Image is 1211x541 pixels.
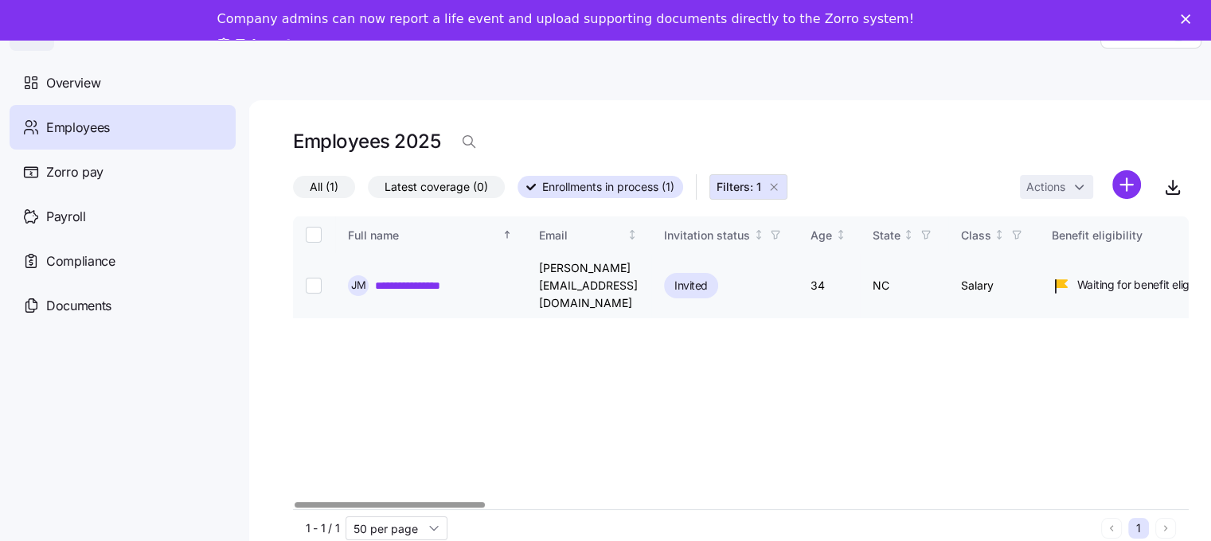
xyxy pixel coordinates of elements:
[1020,175,1093,199] button: Actions
[385,177,488,197] span: Latest coverage (0)
[664,227,750,244] div: Invitation status
[526,216,651,253] th: EmailNot sorted
[502,229,513,240] div: Sorted ascending
[994,229,1005,240] div: Not sorted
[1026,181,1065,193] span: Actions
[217,11,914,27] div: Company admins can now report a life event and upload supporting documents directly to the Zorro ...
[753,229,764,240] div: Not sorted
[10,283,236,328] a: Documents
[10,239,236,283] a: Compliance
[542,177,674,197] span: Enrollments in process (1)
[46,251,115,271] span: Compliance
[961,227,991,244] div: Class
[46,73,100,93] span: Overview
[539,227,624,244] div: Email
[1128,518,1149,539] button: 1
[811,227,832,244] div: Age
[798,253,860,318] td: 34
[627,229,638,240] div: Not sorted
[1112,170,1141,199] svg: add icon
[46,162,104,182] span: Zorro pay
[709,174,787,200] button: Filters: 1
[526,253,651,318] td: [PERSON_NAME][EMAIL_ADDRESS][DOMAIN_NAME]
[306,520,339,536] span: 1 - 1 / 1
[335,216,526,253] th: Full nameSorted ascending
[1101,518,1122,539] button: Previous page
[310,177,338,197] span: All (1)
[1155,518,1176,539] button: Next page
[948,253,1039,318] td: Salary
[306,278,322,294] input: Select record 1
[293,129,440,154] h1: Employees 2025
[873,227,900,244] div: State
[306,227,322,243] input: Select all records
[46,207,86,227] span: Payroll
[651,216,798,253] th: Invitation statusNot sorted
[348,227,499,244] div: Full name
[1181,14,1197,24] div: Close
[46,118,110,138] span: Employees
[903,229,914,240] div: Not sorted
[217,37,317,54] a: Take a tour
[860,253,948,318] td: NC
[798,216,860,253] th: AgeNot sorted
[10,150,236,194] a: Zorro pay
[10,105,236,150] a: Employees
[10,194,236,239] a: Payroll
[860,216,948,253] th: StateNot sorted
[948,216,1039,253] th: ClassNot sorted
[717,179,761,195] span: Filters: 1
[10,60,236,105] a: Overview
[674,276,708,295] span: Invited
[46,296,111,316] span: Documents
[351,280,366,290] span: J M
[835,229,846,240] div: Not sorted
